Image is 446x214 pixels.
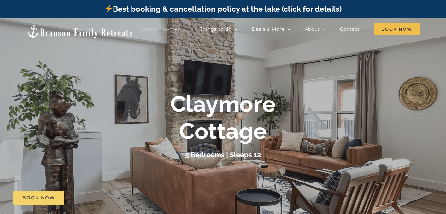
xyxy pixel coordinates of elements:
[140,23,186,35] a: Vacation homes
[185,151,261,159] h3: 5 Bedrooms | Sleeps 12
[252,27,285,31] span: Deals & More
[305,23,326,35] a: About
[340,27,360,31] span: Contact
[252,23,290,35] a: Deals & More
[340,23,360,35] a: Contact
[13,191,64,205] a: Book Now
[104,4,342,14] a: Best booking & cancellation policy at the lake (click for details)
[305,27,320,31] span: About
[200,27,232,31] span: Things to do
[374,23,420,35] span: Book Now
[140,27,180,31] span: Vacation homes
[170,90,276,144] b: Claymore Cottage
[26,24,133,38] img: Branson Family Retreats Logo
[105,5,113,12] img: ⚡️
[200,23,238,35] a: Things to do
[140,23,420,35] nav: Main Menu
[22,195,55,200] span: Book Now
